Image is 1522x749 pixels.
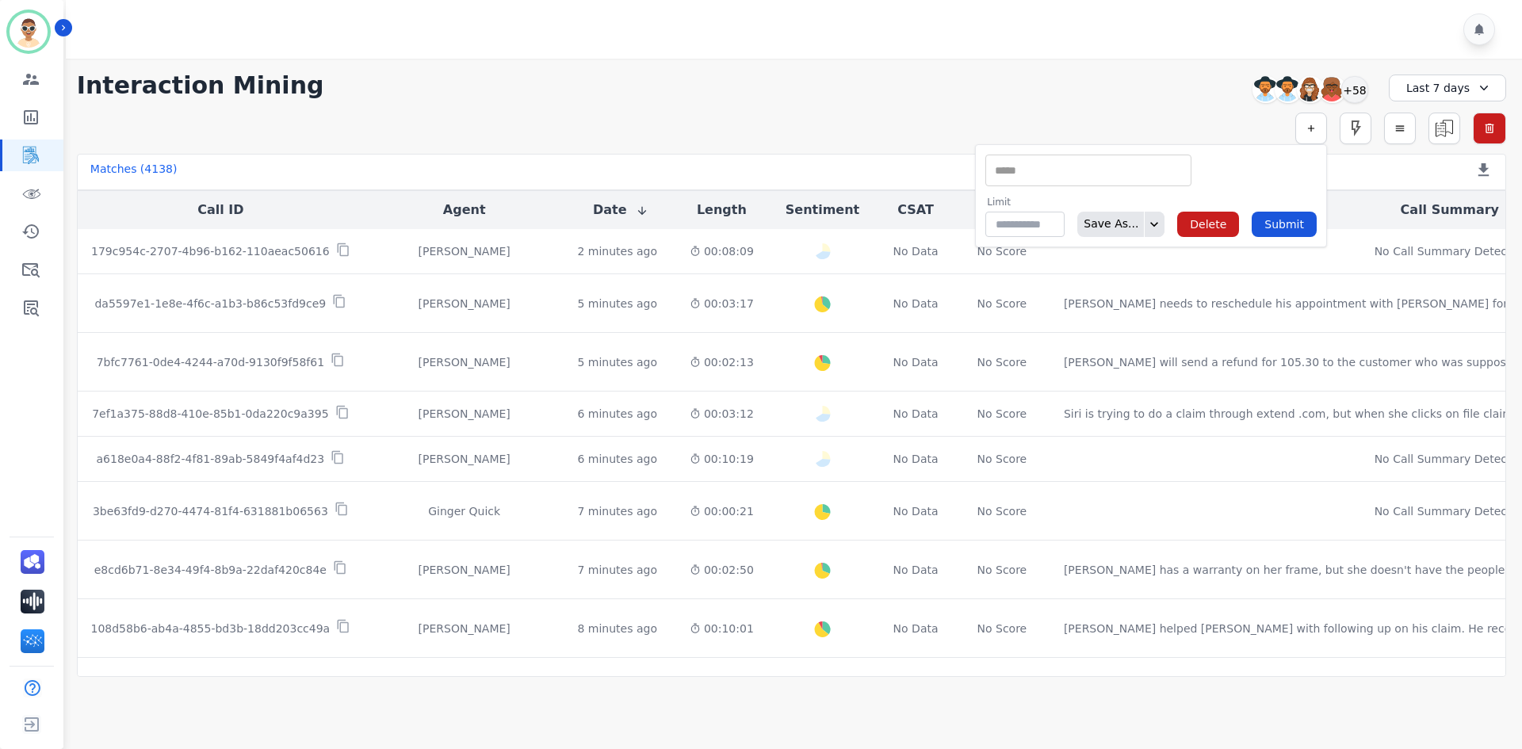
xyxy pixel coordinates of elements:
ul: selected options [989,162,1187,179]
div: No Data [891,451,940,467]
div: No Score [977,354,1027,370]
button: Delete [1177,212,1239,237]
div: No Score [977,562,1027,578]
div: No Data [891,406,940,422]
div: 7 minutes ago [577,503,657,519]
div: No Data [891,621,940,636]
div: No Data [891,243,940,259]
div: [PERSON_NAME] [377,243,553,259]
p: 3be63fd9-d270-4474-81f4-631881b06563 [93,503,328,519]
div: 00:02:13 [690,354,754,370]
div: No Score [977,503,1027,519]
div: 5 minutes ago [577,296,657,311]
img: Bordered avatar [10,13,48,51]
button: Date [593,201,649,220]
button: Sentiment [786,201,859,220]
h1: Interaction Mining [77,71,324,100]
p: 108d58b6-ab4a-4855-bd3b-18dd203cc49a [91,621,331,636]
div: 7 minutes ago [577,562,657,578]
p: e8cd6b71-8e34-49f4-8b9a-22daf420c84e [94,562,327,578]
div: 00:00:21 [690,503,754,519]
div: 6 minutes ago [577,451,657,467]
button: CSAT [897,201,934,220]
div: No Data [891,354,940,370]
div: 00:03:12 [690,406,754,422]
p: 179c954c-2707-4b96-b162-110aeac50616 [91,243,330,259]
div: 00:08:09 [690,243,754,259]
div: No Score [977,451,1027,467]
div: [PERSON_NAME] [377,621,553,636]
div: No Score [977,406,1027,422]
div: [PERSON_NAME] [377,354,553,370]
button: Call ID [197,201,243,220]
div: No Score [977,621,1027,636]
button: Submit [1252,212,1317,237]
div: No Score [977,243,1027,259]
div: 8 minutes ago [577,621,657,636]
button: Call Summary [1401,201,1499,220]
div: +58 [1341,76,1368,103]
div: [PERSON_NAME] [377,451,553,467]
p: da5597e1-1e8e-4f6c-a1b3-b86c53fd9ce9 [94,296,326,311]
button: Agent [443,201,486,220]
label: Limit [987,196,1065,208]
div: Matches ( 4138 ) [90,161,178,183]
div: No Data [891,296,940,311]
p: 7ef1a375-88d8-410e-85b1-0da220c9a395 [92,406,328,422]
p: 7bfc7761-0de4-4244-a70d-9130f9f58f61 [97,354,324,370]
div: [PERSON_NAME] [377,406,553,422]
div: 00:02:50 [690,562,754,578]
div: 2 minutes ago [577,243,657,259]
div: [PERSON_NAME] [377,562,553,578]
div: 5 minutes ago [577,354,657,370]
div: Ginger Quick [377,503,553,519]
p: a618e0a4-88f2-4f81-89ab-5849f4af4d23 [97,451,325,467]
div: 00:03:17 [690,296,754,311]
div: No Data [891,503,940,519]
div: Last 7 days [1389,75,1506,101]
div: Save As... [1077,212,1138,237]
div: 00:10:01 [690,621,754,636]
div: 00:10:19 [690,451,754,467]
div: No Data [891,562,940,578]
div: [PERSON_NAME] [377,296,553,311]
div: 6 minutes ago [577,406,657,422]
div: No Score [977,296,1027,311]
button: Length [697,201,747,220]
